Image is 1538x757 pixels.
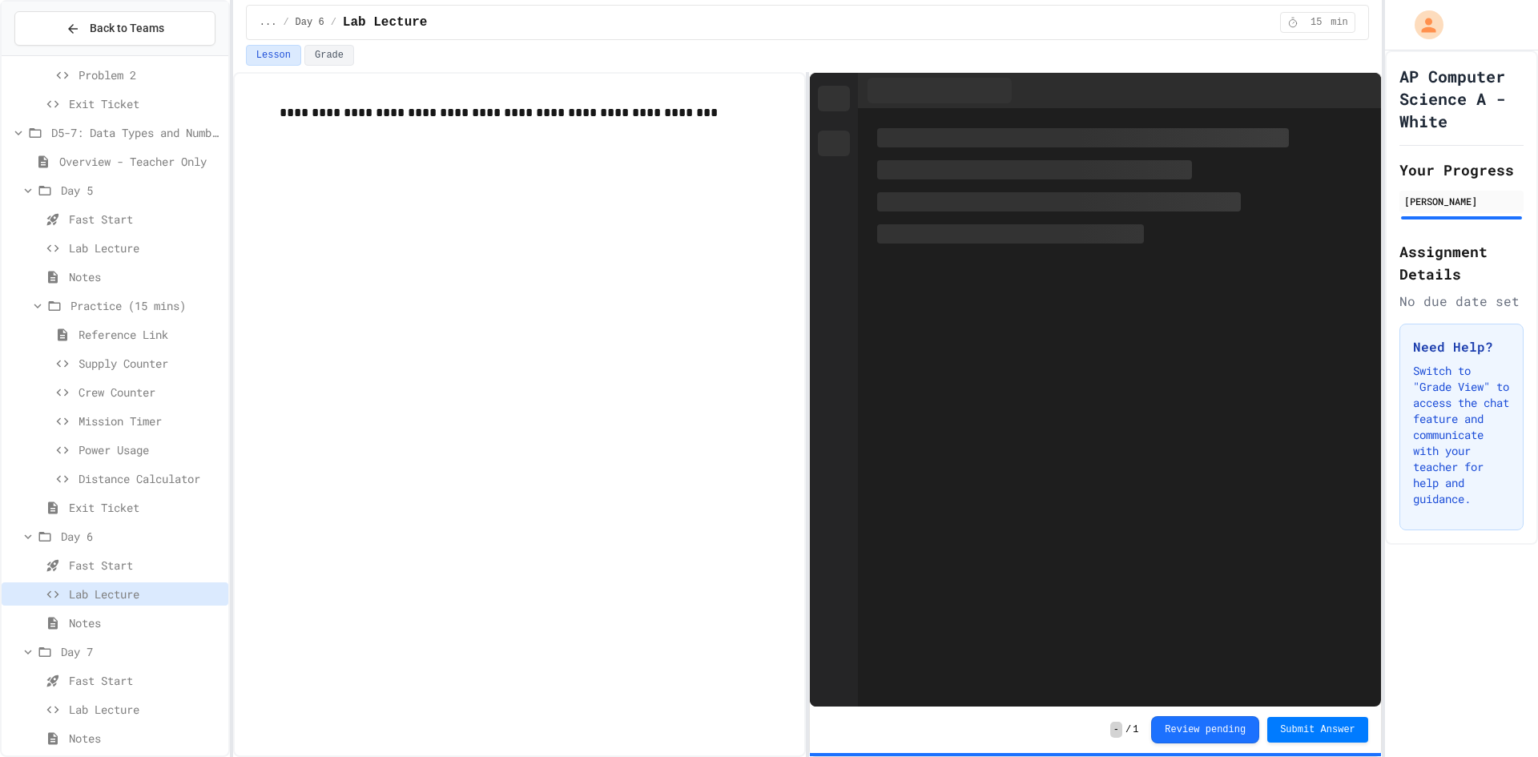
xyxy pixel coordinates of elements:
span: Fast Start [69,211,222,228]
span: Reference Link [79,326,222,343]
p: Switch to "Grade View" to access the chat feature and communicate with your teacher for help and ... [1413,363,1510,507]
h3: Need Help? [1413,337,1510,356]
span: Overview - Teacher Only [59,153,222,170]
span: 15 [1303,16,1329,29]
span: Mission Timer [79,413,222,429]
span: min [1331,16,1348,29]
span: / [1125,723,1131,736]
button: Lesson [246,45,301,66]
span: Fast Start [69,672,222,689]
span: Exit Ticket [69,95,222,112]
span: Power Usage [79,441,222,458]
span: Problem 2 [79,66,222,83]
span: Day 7 [61,643,222,660]
span: Distance Calculator [79,470,222,487]
span: D5-7: Data Types and Number Calculations [51,124,222,141]
span: Lab Lecture [343,13,428,32]
span: Lab Lecture [69,240,222,256]
span: Day 6 [61,528,222,545]
h2: Assignment Details [1399,240,1524,285]
button: Submit Answer [1267,717,1368,743]
span: Day 5 [61,182,222,199]
span: Notes [69,730,222,747]
span: - [1110,722,1122,738]
button: Back to Teams [14,11,215,46]
span: Supply Counter [79,355,222,372]
div: [PERSON_NAME] [1404,194,1519,208]
span: Crew Counter [79,384,222,401]
button: Review pending [1151,716,1259,743]
span: Practice (15 mins) [70,297,222,314]
h1: AP Computer Science A - White [1399,65,1524,132]
h2: Your Progress [1399,159,1524,181]
span: Notes [69,614,222,631]
span: Submit Answer [1280,723,1355,736]
button: Grade [304,45,354,66]
span: Fast Start [69,557,222,574]
div: No due date set [1399,292,1524,311]
span: Lab Lecture [69,586,222,602]
span: Exit Ticket [69,499,222,516]
span: Day 6 [296,16,324,29]
span: Notes [69,268,222,285]
span: Lab Lecture [69,701,222,718]
span: 1 [1133,723,1138,736]
span: Back to Teams [90,20,164,37]
span: / [331,16,336,29]
div: My Account [1398,6,1447,43]
span: ... [260,16,277,29]
span: / [283,16,288,29]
